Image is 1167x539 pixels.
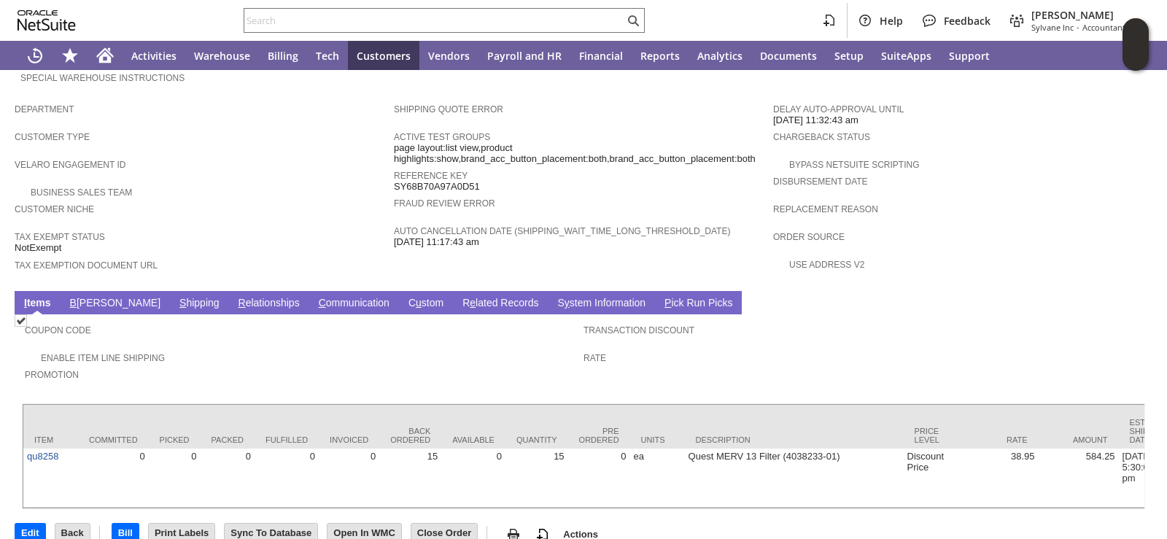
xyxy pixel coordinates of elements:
a: Billing [259,41,307,70]
div: Packed [212,435,244,444]
td: 0 [255,449,319,508]
a: Relationships [235,297,303,311]
span: [PERSON_NAME] [1031,8,1141,22]
a: Chargeback Status [773,132,870,142]
td: 0 [319,449,379,508]
span: Sylvane Inc [1031,22,1074,33]
a: Documents [751,41,826,70]
div: Units [641,435,674,444]
a: Auto Cancellation Date (shipping_wait_time_long_threshold_date) [394,226,730,236]
span: - [1077,22,1079,33]
td: 38.95 [958,449,1039,508]
a: Payroll and HR [478,41,570,70]
div: Back Ordered [390,427,430,444]
iframe: Click here to launch Oracle Guided Learning Help Panel [1123,18,1149,71]
span: SY68B70A97A0D51 [394,181,480,193]
td: 15 [505,449,568,508]
a: Coupon Code [25,325,91,336]
div: Picked [160,435,190,444]
a: Replacement reason [773,204,878,214]
a: Tax Exemption Document URL [15,260,158,271]
span: Activities [131,49,177,63]
a: Bypass NetSuite Scripting [789,160,919,170]
span: SuiteApps [881,49,931,63]
span: Financial [579,49,623,63]
a: Shipping Quote Error [394,104,503,115]
span: Payroll and HR [487,49,562,63]
td: 0 [441,449,505,508]
a: Department [15,104,74,115]
a: System Information [554,297,649,311]
a: Fraud Review Error [394,198,495,209]
a: Recent Records [18,41,53,70]
span: Customers [357,49,411,63]
a: Home [88,41,123,70]
a: Reports [632,41,689,70]
span: C [319,297,326,309]
a: Custom [405,297,447,311]
a: Related Records [459,297,542,311]
td: Discount Price [904,449,958,508]
td: [DATE] 5:30:00 pm [1119,449,1162,508]
div: Fulfilled [265,435,308,444]
td: 584.25 [1039,449,1119,508]
svg: logo [18,10,76,31]
span: e [470,297,476,309]
a: Tech [307,41,348,70]
span: Warehouse [194,49,250,63]
span: [DATE] 11:32:43 am [773,115,858,126]
svg: Home [96,47,114,64]
td: 0 [568,449,630,508]
a: Vendors [419,41,478,70]
a: SuiteApps [872,41,940,70]
div: Pre Ordered [579,427,619,444]
span: u [416,297,422,309]
td: 15 [379,449,441,508]
a: Reference Key [394,171,468,181]
span: R [239,297,246,309]
a: Customer Type [15,132,90,142]
svg: Recent Records [26,47,44,64]
span: Accountant (F1) [1082,22,1141,33]
div: Est. Ship Date [1130,418,1151,444]
span: Analytics [697,49,743,63]
span: Oracle Guided Learning Widget. To move around, please hold and drag [1123,45,1149,71]
span: Documents [760,49,817,63]
img: Checked [15,314,27,327]
div: Shortcuts [53,41,88,70]
a: Customer Niche [15,204,94,214]
a: Velaro Engagement ID [15,160,125,170]
a: B[PERSON_NAME] [66,297,164,311]
span: P [664,297,671,309]
div: Quantity [516,435,557,444]
a: Analytics [689,41,751,70]
a: Enable Item Line Shipping [41,353,165,363]
a: Order Source [773,232,845,242]
a: Communication [315,297,393,311]
input: Search [244,12,624,29]
span: [DATE] 11:17:43 am [394,236,479,248]
a: Unrolled view on [1126,294,1144,311]
a: Rate [583,353,606,363]
a: Pick Run Picks [661,297,736,311]
div: Amount [1050,435,1108,444]
a: Disbursement Date [773,177,868,187]
td: Quest MERV 13 Filter (4038233-01) [685,449,904,508]
a: Items [20,297,55,311]
a: Financial [570,41,632,70]
span: page layout:list view,product highlights:show,brand_acc_button_placement:both,brand_acc_button_pl... [394,142,766,165]
a: Tax Exempt Status [15,232,105,242]
div: Description [696,435,893,444]
a: Warehouse [185,41,259,70]
a: Active Test Groups [394,132,490,142]
a: Activities [123,41,185,70]
a: Promotion [25,370,79,380]
a: Business Sales Team [31,187,132,198]
svg: Search [624,12,642,29]
td: 0 [78,449,149,508]
div: Price Level [915,427,947,444]
span: Feedback [944,14,990,28]
a: Shipping [176,297,223,311]
span: Tech [316,49,339,63]
td: 0 [201,449,255,508]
